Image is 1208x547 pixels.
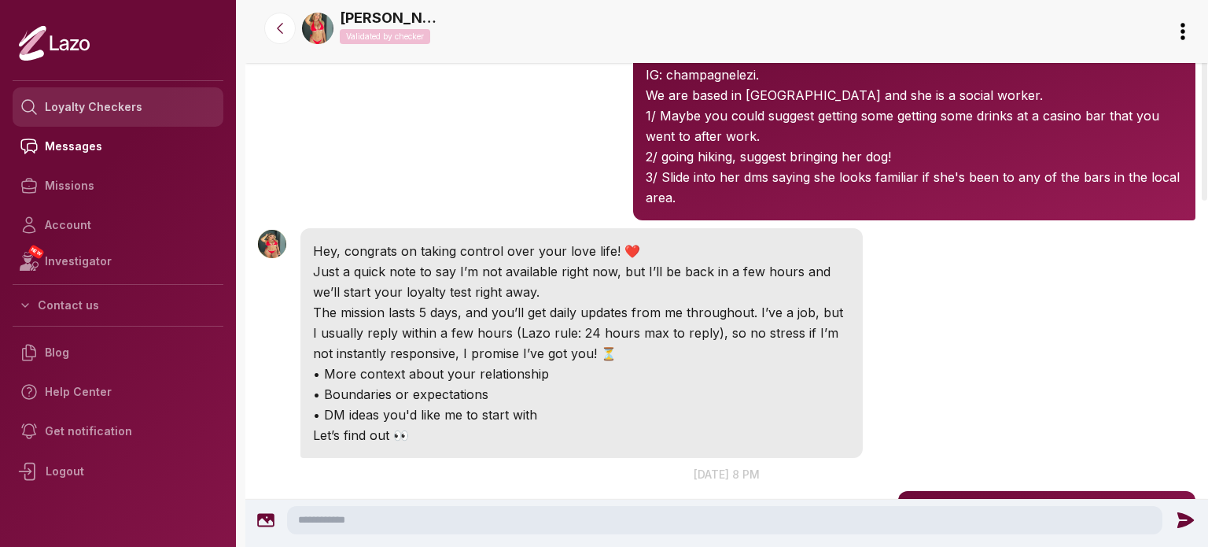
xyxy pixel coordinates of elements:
[313,405,850,425] p: • DM ideas you'd like me to start with
[646,146,1183,167] p: 2/ going hiking, suggest bringing her dog!
[13,166,223,205] a: Missions
[340,29,430,44] p: Validated by checker
[340,7,442,29] a: [PERSON_NAME]
[646,105,1183,146] p: 1/ Maybe you could suggest getting some getting some drinks at a casino bar that you went to afte...
[646,85,1183,105] p: We are based in [GEOGRAPHIC_DATA] and she is a social worker.
[13,291,223,320] button: Contact us
[28,244,45,260] span: NEW
[13,245,223,278] a: NEWInvestigator
[13,451,223,492] div: Logout
[313,384,850,405] p: • Boundaries or expectations
[245,466,1208,482] p: [DATE] 8 pm
[313,241,850,261] p: Hey, congrats on taking control over your love life! ❤️
[13,205,223,245] a: Account
[13,333,223,372] a: Blog
[313,261,850,302] p: Just a quick note to say I’m not available right now, but I’ll be back in a few hours and we’ll s...
[258,230,286,258] img: User avatar
[13,87,223,127] a: Loyalty Checkers
[646,167,1183,208] p: 3/ Slide into her dms saying she looks familiar if she's been to any of the bars in the local area.
[313,425,850,445] p: Let’s find out 👀
[13,412,223,451] a: Get notification
[313,364,850,384] p: • More context about your relationship
[13,127,223,166] a: Messages
[313,302,850,364] p: The mission lasts 5 days, and you’ll get daily updates from me throughout. I’ve a job, but I usua...
[302,13,333,44] img: 520ecdbb-042a-4e5d-99ca-1af144eed449
[13,372,223,412] a: Help Center
[646,44,1183,85] p: Hello girl, ive been having a bad feeling about girlfriend (we are a same sex couple). Her IG: ch...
